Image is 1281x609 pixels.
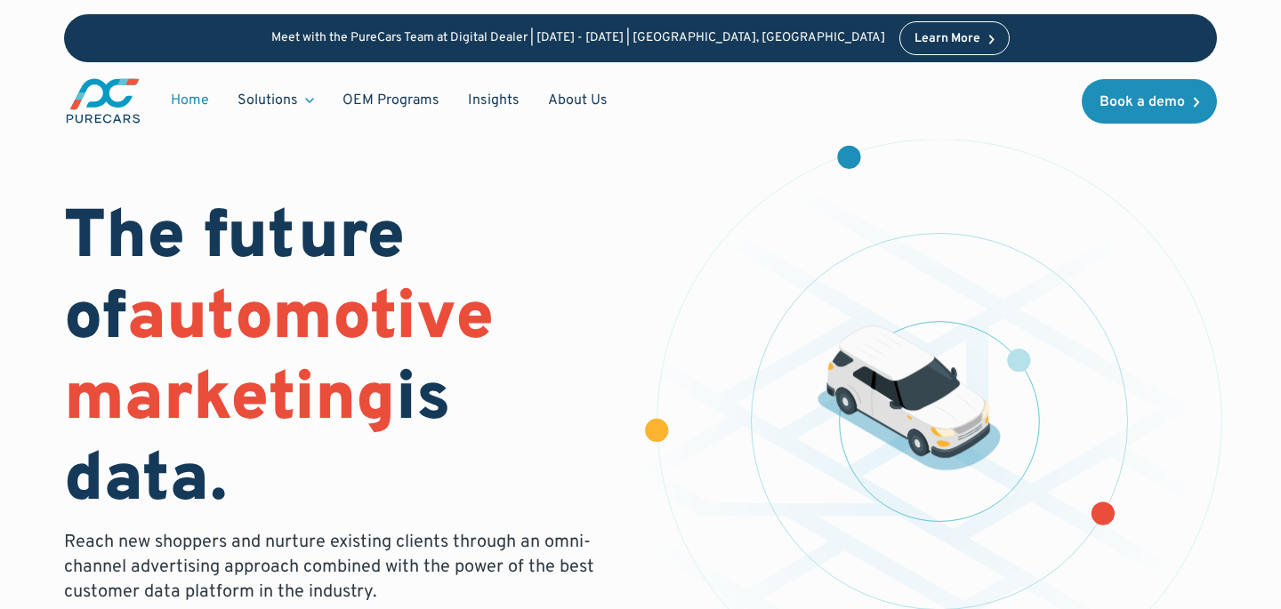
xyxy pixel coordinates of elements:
[223,84,328,117] div: Solutions
[271,31,885,46] p: Meet with the PureCars Team at Digital Dealer | [DATE] - [DATE] | [GEOGRAPHIC_DATA], [GEOGRAPHIC_...
[157,84,223,117] a: Home
[64,530,605,605] p: Reach new shoppers and nurture existing clients through an omni-channel advertising approach comb...
[64,199,619,524] h1: The future of is data.
[1100,95,1185,109] div: Book a demo
[534,84,622,117] a: About Us
[64,277,494,444] span: automotive marketing
[1082,79,1217,124] a: Book a demo
[818,325,1001,470] img: illustration of a vehicle
[64,76,142,125] a: main
[899,21,1010,55] a: Learn More
[454,84,534,117] a: Insights
[328,84,454,117] a: OEM Programs
[238,91,298,110] div: Solutions
[914,33,980,45] div: Learn More
[64,76,142,125] img: purecars logo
